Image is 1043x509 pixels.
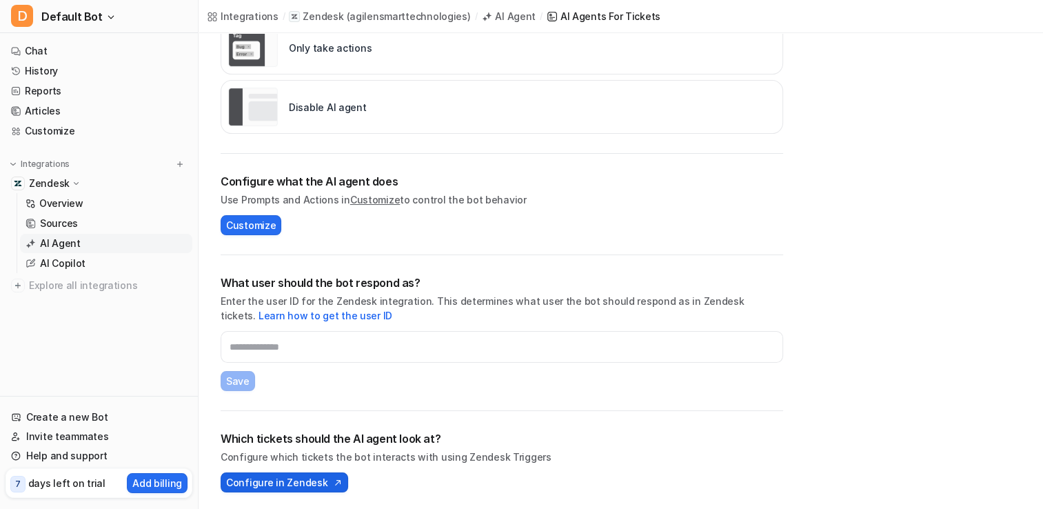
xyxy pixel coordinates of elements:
a: Overview [20,194,192,213]
span: Explore all integrations [29,275,187,297]
img: menu_add.svg [175,159,185,169]
span: / [540,10,543,23]
span: Save [226,374,250,388]
p: 7 [15,478,21,490]
p: days left on trial [28,476,105,490]
a: History [6,61,192,81]
span: / [474,10,477,23]
a: Invite teammates [6,427,192,446]
p: Disable AI agent [289,100,367,114]
button: Customize [221,215,281,235]
img: Disable AI agent [228,88,278,126]
p: Enter the user ID for the Zendesk integration. This determines what user the bot should respond a... [221,294,783,323]
button: Integrations [6,157,74,171]
p: Only take actions [289,41,372,55]
div: AI Agents for tickets [560,9,660,23]
span: / [283,10,285,23]
div: paused::disabled [221,80,783,134]
a: Chat [6,41,192,61]
a: Articles [6,101,192,121]
h2: Which tickets should the AI agent look at? [221,430,783,447]
p: AI Copilot [40,257,85,270]
a: AI Agents for tickets [547,9,660,23]
h2: Configure what the AI agent does [221,173,783,190]
a: Learn how to get the user ID [259,310,392,321]
a: Sources [20,214,192,233]
a: AI Agent [481,9,536,23]
a: Explore all integrations [6,276,192,295]
a: Create a new Bot [6,408,192,427]
img: Zendesk [14,179,22,188]
a: AI Copilot [20,254,192,273]
p: Zendesk [29,177,70,190]
span: Default Bot [41,7,103,26]
a: AI Agent [20,234,192,253]
button: Save [221,371,255,391]
a: Help and support [6,446,192,466]
button: Add billing [127,473,188,493]
p: ( agilensmarttechnologies ) [346,10,470,23]
a: Integrations [207,9,279,23]
a: Customize [6,121,192,141]
div: live::disabled [221,21,783,74]
a: Customize [350,194,400,206]
a: Reports [6,81,192,101]
img: Only take actions [228,28,278,67]
button: Configure in Zendesk [221,472,348,492]
p: Overview [39,197,83,210]
p: Integrations [21,159,70,170]
img: expand menu [8,159,18,169]
p: AI Agent [40,237,81,250]
p: Use Prompts and Actions in to control the bot behavior [221,192,783,207]
p: Zendesk [303,10,343,23]
span: D [11,5,33,27]
div: Integrations [221,9,279,23]
span: Configure in Zendesk [226,475,327,490]
h2: What user should the bot respond as? [221,275,783,291]
p: Sources [40,217,78,230]
a: Zendesk(agilensmarttechnologies) [289,10,470,23]
span: Customize [226,218,276,232]
p: Configure which tickets the bot interacts with using Zendesk Triggers [221,450,783,464]
p: Add billing [132,476,182,490]
img: explore all integrations [11,279,25,292]
div: AI Agent [495,9,536,23]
